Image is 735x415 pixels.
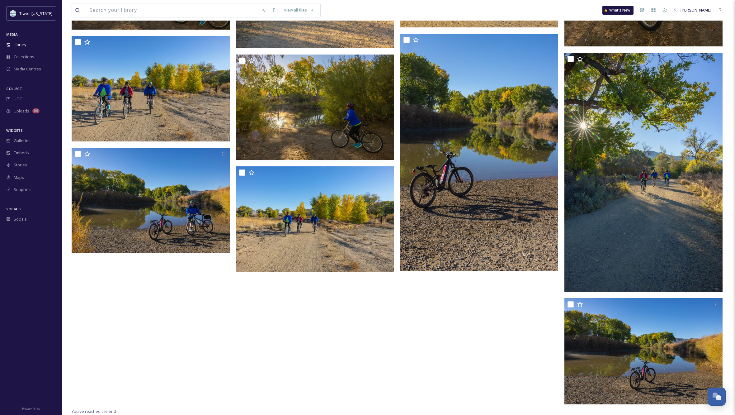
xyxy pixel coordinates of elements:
span: SnapLink [14,187,31,193]
img: Biking along the Carson River (5).jpg [564,53,724,292]
img: Biking along the Carson River (3).jpg [236,166,394,272]
span: WIDGETS [6,128,23,133]
span: Embeds [14,150,29,156]
span: Galleries [14,138,31,144]
span: [PERSON_NAME] [681,7,711,13]
img: download.jpeg [10,10,16,17]
span: Library [14,42,26,48]
img: Biking along the Carson River.jpg [72,148,230,253]
a: What's New [602,6,634,15]
span: SOCIALS [6,207,21,211]
img: Biking along the Carson River (2).jpg [400,34,558,271]
span: COLLECT [6,86,22,91]
div: 80 [32,108,40,113]
a: View all files [281,4,317,16]
span: Socials [14,216,27,222]
span: UGC [14,96,22,102]
span: Travel [US_STATE] [19,11,53,16]
img: Biking along the Carson River (1).jpg [564,298,724,405]
button: Open Chat [708,388,726,406]
span: Stories [14,162,27,168]
a: Privacy Policy [22,404,40,412]
span: Privacy Policy [22,407,40,411]
input: Search your library [86,3,258,17]
span: Collections [14,54,34,60]
a: [PERSON_NAME] [670,4,714,16]
span: Media Centres [14,66,41,72]
span: Uploads [14,108,29,114]
img: Biking along the Carson River (7).jpg [236,55,394,160]
span: MEDIA [6,32,18,37]
span: You've reached the end [72,408,116,414]
img: Biking along the Carson River (4).jpg [72,36,230,141]
span: Maps [14,174,24,180]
